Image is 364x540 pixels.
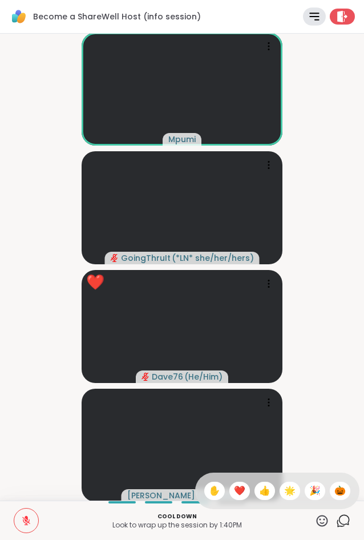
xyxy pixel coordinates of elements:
img: ShareWell Logomark [9,7,29,26]
span: Become a ShareWell Host (info session) [33,11,201,22]
span: ( *LN* she/her/hers ) [172,252,254,264]
span: audio-muted [111,254,119,262]
p: Cool down [46,512,308,521]
span: Dave76 [152,371,183,382]
span: ( He/Him ) [184,371,223,382]
span: audio-muted [141,373,149,381]
div: ❤️ [86,271,104,293]
p: Look to wrap up the session by 1:40PM [46,521,308,530]
span: 👍 [259,484,270,498]
span: Mpumi [168,134,196,145]
span: GoingThruIt [121,252,171,264]
span: 🎉 [309,484,321,498]
span: [PERSON_NAME] [127,490,195,501]
span: 🎃 [334,484,346,498]
span: ✋ [209,484,220,498]
span: ❤️ [234,484,245,498]
span: 🌟 [284,484,296,498]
